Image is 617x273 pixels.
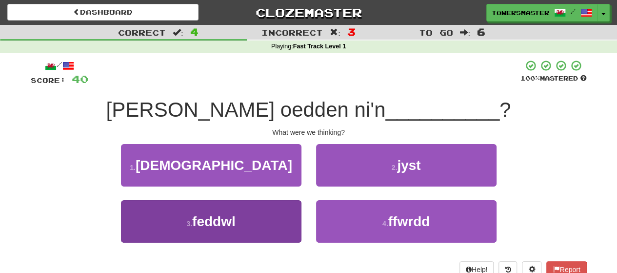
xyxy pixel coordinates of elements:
small: 1 . [130,164,136,171]
span: ? [499,98,511,121]
button: 4.ffwrdd [316,200,497,243]
span: towersmaster [492,8,549,17]
span: / [571,8,576,15]
span: __________ [386,98,500,121]
span: [PERSON_NAME] oedden ni'n [106,98,386,121]
button: 2.jyst [316,144,497,187]
a: towersmaster / [486,4,597,21]
span: 6 [477,26,485,38]
div: What were we thinking? [31,127,587,137]
div: / [31,60,88,72]
a: Clozemaster [213,4,404,21]
span: 3 [347,26,356,38]
small: 4 . [382,220,388,228]
span: : [173,28,183,37]
a: Dashboard [7,4,199,21]
span: To go [418,27,453,37]
span: jyst [397,158,420,173]
small: 3 . [186,220,192,228]
span: : [459,28,470,37]
small: 2 . [392,164,398,171]
span: 100 % [520,74,540,82]
span: 4 [190,26,199,38]
span: Correct [118,27,166,37]
strong: Fast Track Level 1 [293,43,346,50]
span: 40 [72,73,88,85]
span: : [330,28,340,37]
span: Score: [31,76,66,84]
button: 3.feddwl [121,200,301,243]
div: Mastered [520,74,587,83]
span: feddwl [192,214,236,229]
span: ffwrdd [388,214,430,229]
span: [DEMOGRAPHIC_DATA] [136,158,292,173]
button: 1.[DEMOGRAPHIC_DATA] [121,144,301,187]
span: Incorrect [261,27,323,37]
